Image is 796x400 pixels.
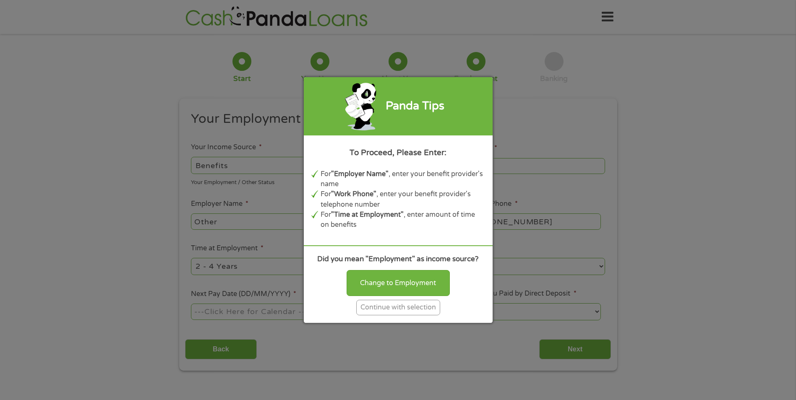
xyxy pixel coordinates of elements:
b: "Time at Employment" [331,210,404,219]
img: green-panda-phone.png [344,81,378,132]
div: Did you mean "Employment" as income source? [311,254,485,265]
b: "Work Phone" [331,190,376,198]
li: For , enter amount of time on benefits [321,210,485,230]
li: For , enter your benefit provider's telephone number [321,189,485,210]
b: "Employer Name" [331,170,389,178]
div: Panda Tips [386,98,444,115]
li: For , enter your benefit provider's name [321,169,485,190]
div: Continue with selection [356,300,440,315]
div: Change to Employment [347,270,450,296]
div: To Proceed, Please Enter: [311,147,485,158]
